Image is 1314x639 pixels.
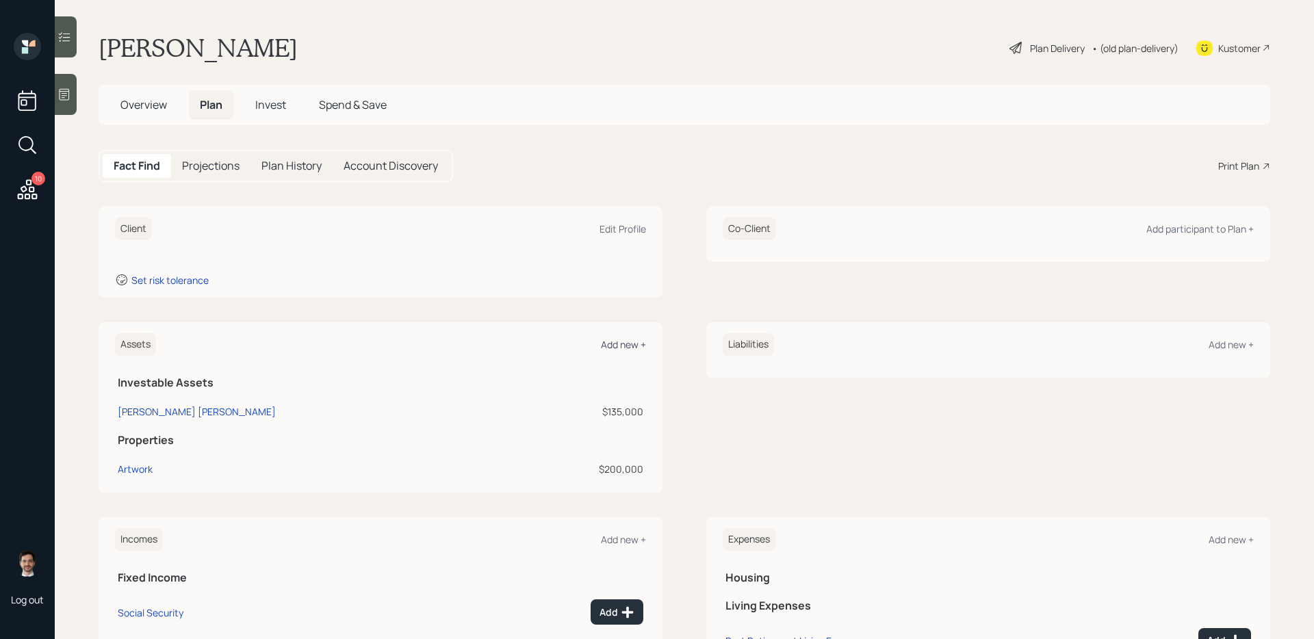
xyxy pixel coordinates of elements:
h5: Account Discovery [344,159,438,172]
h5: Housing [725,571,1251,584]
h1: [PERSON_NAME] [99,33,298,63]
div: Artwork [118,462,153,476]
h5: Fixed Income [118,571,643,584]
div: Plan Delivery [1030,41,1085,55]
div: Social Security [118,606,183,619]
h5: Fact Find [114,159,160,172]
div: $200,000 [524,462,643,476]
div: Add new + [1209,533,1254,546]
div: Log out [11,593,44,606]
h6: Co-Client [723,218,776,240]
h6: Liabilities [723,333,774,356]
h6: Incomes [115,528,163,551]
h6: Assets [115,333,156,356]
img: jonah-coleman-headshot.png [14,549,41,577]
h6: Client [115,218,152,240]
div: Add [600,605,634,619]
div: Add new + [1209,338,1254,351]
div: Add new + [601,338,646,351]
h5: Projections [182,159,240,172]
div: • (old plan-delivery) [1092,41,1178,55]
h5: Properties [118,434,643,447]
div: Add participant to Plan + [1146,222,1254,235]
div: 10 [31,172,45,185]
span: Plan [200,97,222,112]
h5: Plan History [261,159,322,172]
div: Edit Profile [600,222,646,235]
button: Add [591,599,643,625]
span: Overview [120,97,167,112]
div: Add new + [601,533,646,546]
div: $135,000 [524,404,643,419]
div: [PERSON_NAME] [PERSON_NAME] [118,404,276,419]
div: Set risk tolerance [131,274,209,287]
h5: Investable Assets [118,376,643,389]
div: Print Plan [1218,159,1259,173]
h6: Expenses [723,528,775,551]
div: Kustomer [1218,41,1261,55]
span: Invest [255,97,286,112]
span: Spend & Save [319,97,387,112]
h5: Living Expenses [725,599,1251,612]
